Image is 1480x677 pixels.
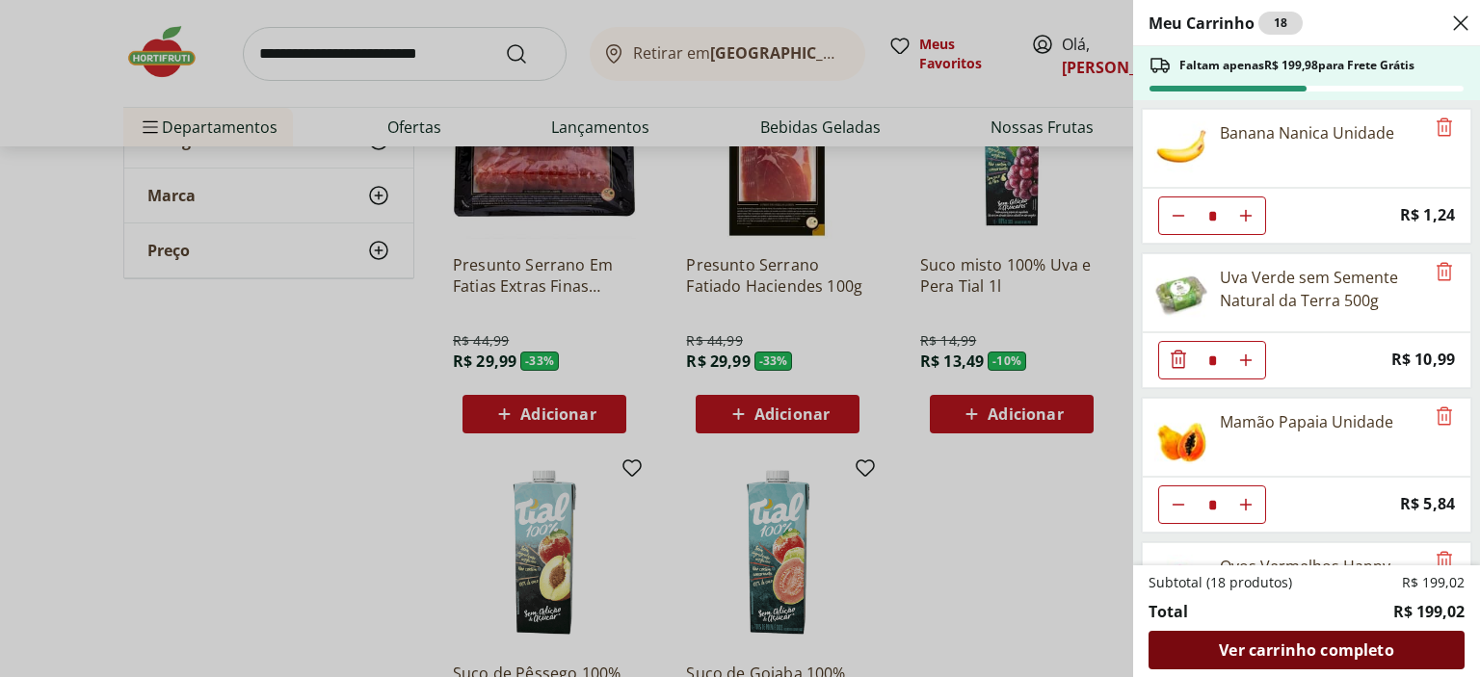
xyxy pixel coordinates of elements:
[1391,347,1455,373] span: R$ 10,99
[1149,12,1303,35] h2: Meu Carrinho
[1433,261,1456,284] button: Remove
[1400,491,1455,517] span: R$ 5,84
[1433,117,1456,140] button: Remove
[1159,485,1198,524] button: Diminuir Quantidade
[1402,573,1465,592] span: R$ 199,02
[1159,196,1198,235] button: Diminuir Quantidade
[1198,342,1227,378] input: Quantidade Atual
[1149,573,1292,592] span: Subtotal (18 produtos)
[1258,12,1303,35] div: 18
[1227,196,1265,235] button: Aumentar Quantidade
[1400,202,1455,228] span: R$ 1,24
[1179,58,1414,73] span: Faltam apenas R$ 199,98 para Frete Grátis
[1154,266,1208,320] img: Uva verde sem semente Natural da Terra 500g
[1159,341,1198,379] button: Diminuir Quantidade
[1198,197,1227,234] input: Quantidade Atual
[1220,410,1393,433] div: Mamão Papaia Unidade
[1220,121,1394,144] div: Banana Nanica Unidade
[1198,486,1227,523] input: Quantidade Atual
[1154,121,1208,175] img: Banana Nanica Unidade
[1220,555,1424,601] div: Ovos Vermelhos Happy Eggs com 20 unidades
[1227,485,1265,524] button: Aumentar Quantidade
[1220,266,1424,312] div: Uva Verde sem Semente Natural da Terra 500g
[1154,555,1208,609] img: Ovos Vermelhos Happy Eggs com 20 unidades
[1154,410,1208,464] img: Mamão Papaia Unidade
[1149,631,1465,669] a: Ver carrinho completo
[1433,550,1456,573] button: Remove
[1433,405,1456,429] button: Remove
[1393,600,1465,623] span: R$ 199,02
[1227,341,1265,379] button: Aumentar Quantidade
[1149,600,1188,623] span: Total
[1219,642,1393,658] span: Ver carrinho completo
